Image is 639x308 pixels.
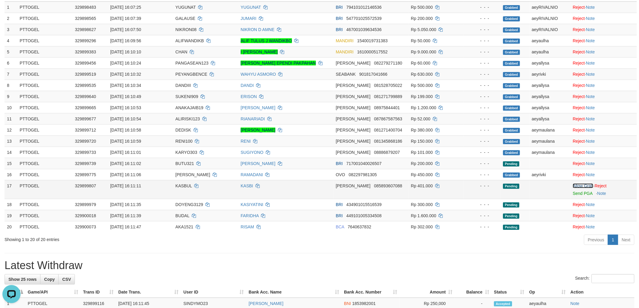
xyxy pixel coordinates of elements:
td: · [570,35,637,46]
span: RENI100 [175,139,193,144]
a: Note [586,38,595,43]
td: aeyRIVALNIO [529,24,570,35]
span: 329899296 [75,38,96,43]
span: 329899640 [75,94,96,99]
span: MANDIRI [336,38,354,43]
span: Copy 081528705022 to clipboard [374,83,402,88]
a: Next [618,235,634,245]
a: KASIYATINI [241,202,263,207]
span: [DATE] 16:09:56 [110,38,141,43]
span: Rp 500.000 [411,5,433,10]
span: [DATE] 16:11:35 [110,202,141,207]
a: Show 25 rows [5,274,40,284]
div: - - - [466,15,498,21]
td: aeymaulana [529,147,570,158]
span: Grabbed [503,5,520,10]
span: 329898627 [75,27,96,32]
span: Copy 081271799889 to clipboard [374,94,402,99]
span: [DATE] 16:10:32 [110,72,141,77]
td: · [570,169,637,180]
span: [DATE] 16:10:54 [110,116,141,121]
a: Reject [573,27,585,32]
span: Copy 1540019731383 to clipboard [357,38,388,43]
div: - - - [466,27,498,33]
span: Grabbed [503,150,520,155]
span: [PERSON_NAME] [336,61,371,65]
a: [PERSON_NAME] EPENDI PAKPAHAN [241,61,316,65]
a: Reject [573,161,585,166]
td: 18 [5,199,17,210]
span: Pending [503,184,519,189]
td: PTTOGEL [17,158,72,169]
a: Reject [573,224,585,229]
span: ALIRISKI123 [175,116,200,121]
a: Note [586,27,595,32]
span: CSV [62,277,71,282]
div: - - - [466,4,498,10]
span: Copy 467001039634536 to clipboard [346,27,382,32]
a: Reject [573,139,585,144]
span: OVO [336,172,345,177]
td: PTTOGEL [17,102,72,113]
td: PTTOGEL [17,46,72,57]
a: FARIDHA [241,213,259,218]
td: PTTOGEL [17,24,72,35]
td: aeyRIVALNIO [529,2,570,13]
a: [PERSON_NAME] [241,161,275,166]
span: Copy 082279271180 to clipboard [374,61,402,65]
td: PTTOGEL [17,147,72,158]
a: Reject [573,16,585,21]
td: PTTOGEL [17,169,72,180]
span: [PERSON_NAME] [336,116,371,121]
a: SUGIYONO [241,150,263,155]
span: Grabbed [503,72,520,77]
a: Note [586,94,595,99]
td: 9 [5,91,17,102]
span: Rp 50.000 [411,38,431,43]
span: Copy 081271400704 to clipboard [374,128,402,132]
td: aeyrivki [529,169,570,180]
a: KASBI [241,183,253,188]
span: Copy 794101012146536 to clipboard [346,5,382,10]
td: · [570,13,637,24]
th: Date Trans.: activate to sort column ascending [116,287,181,298]
span: Rp 101.000 [411,150,433,155]
td: 7 [5,68,17,80]
span: Rp 380.000 [411,128,433,132]
a: ERISON [241,94,257,99]
span: Rp 401.000 [411,183,433,188]
a: [PERSON_NAME] [241,128,275,132]
td: · [570,124,637,135]
span: Copy 087867587563 to clipboard [374,116,402,121]
td: PTTOGEL [17,135,72,147]
span: 329899519 [75,72,96,77]
a: Reject [573,94,585,99]
div: - - - [466,94,498,100]
span: [PERSON_NAME] [336,183,371,188]
span: GALAUSE [175,16,195,21]
span: Rp 200.000 [411,161,433,166]
a: Note [586,202,595,207]
span: ANAKAJAIB19 [175,105,204,110]
a: Note [586,61,595,65]
a: Note [586,83,595,88]
a: Note [586,128,595,132]
a: DANDI [241,83,254,88]
span: Rp 150.000 [411,139,433,144]
span: [DATE] 16:10:24 [110,61,141,65]
a: ALIF TULUS J WANDIKBO [241,38,292,43]
span: Grabbed [503,128,520,133]
span: [DATE] 16:11:11 [110,183,141,188]
td: · [570,80,637,91]
span: Rp 60.000 [411,61,431,65]
span: Copy 547701025572539 to clipboard [346,16,382,21]
a: RIANARIADI [241,116,265,121]
td: PTTOGEL [17,113,72,124]
a: CSV [58,274,75,284]
span: BRI [336,161,343,166]
a: Note [586,105,595,110]
td: 10 [5,102,17,113]
a: Note [586,224,595,229]
td: 12 [5,124,17,135]
td: · [570,46,637,57]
